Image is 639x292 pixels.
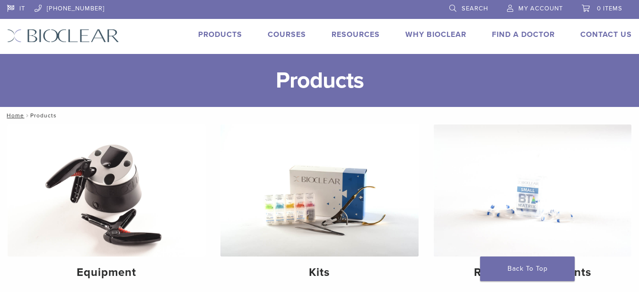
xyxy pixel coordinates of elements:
[198,30,242,39] a: Products
[405,30,466,39] a: Why Bioclear
[8,124,205,257] img: Equipment
[492,30,555,39] a: Find A Doctor
[24,113,30,118] span: /
[597,5,622,12] span: 0 items
[220,124,418,257] img: Kits
[480,257,575,281] a: Back To Top
[268,30,306,39] a: Courses
[434,124,631,287] a: Reorder Components
[518,5,563,12] span: My Account
[441,264,624,281] h4: Reorder Components
[434,124,631,257] img: Reorder Components
[4,112,24,119] a: Home
[580,30,632,39] a: Contact Us
[462,5,488,12] span: Search
[8,124,205,287] a: Equipment
[332,30,380,39] a: Resources
[228,264,411,281] h4: Kits
[15,264,198,281] h4: Equipment
[220,124,418,287] a: Kits
[7,29,119,43] img: Bioclear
